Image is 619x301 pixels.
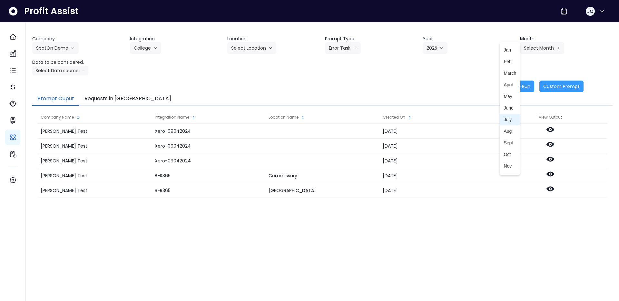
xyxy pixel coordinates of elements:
[153,45,157,51] svg: arrow down line
[504,116,516,123] span: July
[32,92,79,106] button: Prompt Ouput
[71,45,75,51] svg: arrow down line
[152,153,265,168] div: Xero-09042024
[440,45,444,51] svg: arrow down line
[504,93,516,100] span: May
[79,92,176,106] button: Requests in [GEOGRAPHIC_DATA]
[265,183,379,198] div: [GEOGRAPHIC_DATA]
[130,42,161,54] button: Collegearrow down line
[500,42,520,175] ul: Select Montharrow left line
[407,115,412,120] svg: sort
[379,111,493,124] div: Created On
[520,42,564,54] button: Select Montharrow left line
[556,45,560,51] svg: arrow left line
[37,183,151,198] div: [PERSON_NAME] Test
[152,168,265,183] div: B-R365
[504,47,516,53] span: Jan
[379,139,493,153] div: [DATE]
[325,42,361,54] button: Error Taskarrow down line
[37,168,151,183] div: [PERSON_NAME] Test
[265,111,379,124] div: Location Name
[379,168,493,183] div: [DATE]
[504,82,516,88] span: April
[504,105,516,111] span: June
[300,115,305,120] svg: sort
[32,59,125,66] header: Data to be considered.
[32,66,88,75] button: Select Data sourcearrow down line
[353,45,357,51] svg: arrow down line
[227,42,276,54] button: Select Locationarrow down line
[325,35,418,42] header: Prompt Type
[75,115,81,120] svg: sort
[32,42,79,54] button: SpotOn Demoarrow down line
[510,81,534,92] button: Re-Run
[152,124,265,139] div: Xero-09042024
[152,111,265,124] div: Integration Name
[504,151,516,158] span: Oct
[493,111,607,124] div: View Output
[504,128,516,134] span: Aug
[539,81,584,92] button: Custom Prompt
[504,163,516,169] span: Nov
[191,115,196,120] svg: sort
[24,5,79,17] span: Profit Assist
[32,35,125,42] header: Company
[269,45,272,51] svg: arrow down line
[520,35,613,42] header: Month
[152,139,265,153] div: Xero-09042024
[379,153,493,168] div: [DATE]
[504,140,516,146] span: Sept
[37,139,151,153] div: [PERSON_NAME] Test
[130,35,222,42] header: Integration
[423,42,447,54] button: 2025arrow down line
[37,153,151,168] div: [PERSON_NAME] Test
[37,111,151,124] div: Company Name
[265,168,379,183] div: Commissary
[82,67,85,74] svg: arrow down line
[379,124,493,139] div: [DATE]
[379,183,493,198] div: [DATE]
[227,35,320,42] header: Location
[587,8,594,15] span: JQ
[504,58,516,65] span: Feb
[423,35,515,42] header: Year
[504,70,516,76] span: March
[37,124,151,139] div: [PERSON_NAME] Test
[152,183,265,198] div: B-R365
